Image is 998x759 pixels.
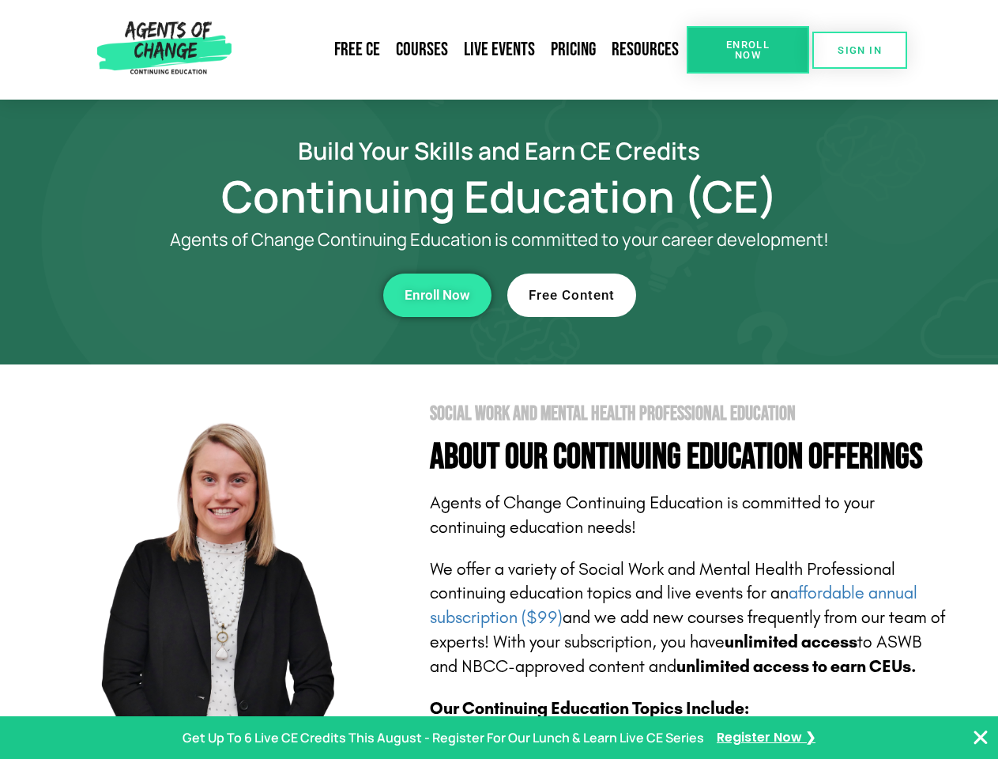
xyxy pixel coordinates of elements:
[717,727,815,750] a: Register Now ❯
[383,274,491,317] a: Enroll Now
[183,727,704,750] p: Get Up To 6 Live CE Credits This August - Register For Our Lunch & Learn Live CE Series
[456,32,543,68] a: Live Events
[430,404,950,424] h2: Social Work and Mental Health Professional Education
[687,26,809,74] a: Enroll Now
[405,289,470,302] span: Enroll Now
[812,32,907,69] a: SIGN IN
[112,230,887,250] p: Agents of Change Continuing Education is committed to your career development!
[971,728,990,747] button: Close Banner
[49,139,950,162] h2: Build Your Skills and Earn CE Credits
[326,32,388,68] a: Free CE
[430,440,950,475] h4: About Our Continuing Education Offerings
[838,45,882,55] span: SIGN IN
[388,32,456,68] a: Courses
[712,40,784,60] span: Enroll Now
[238,32,687,68] nav: Menu
[49,178,950,214] h1: Continuing Education (CE)
[430,557,950,679] p: We offer a variety of Social Work and Mental Health Professional continuing education topics and ...
[676,656,917,677] b: unlimited access to earn CEUs.
[507,274,636,317] a: Free Content
[543,32,604,68] a: Pricing
[430,493,875,538] span: Agents of Change Continuing Education is committed to your continuing education needs!
[604,32,687,68] a: Resources
[529,289,615,302] span: Free Content
[725,632,857,652] b: unlimited access
[430,698,749,719] b: Our Continuing Education Topics Include:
